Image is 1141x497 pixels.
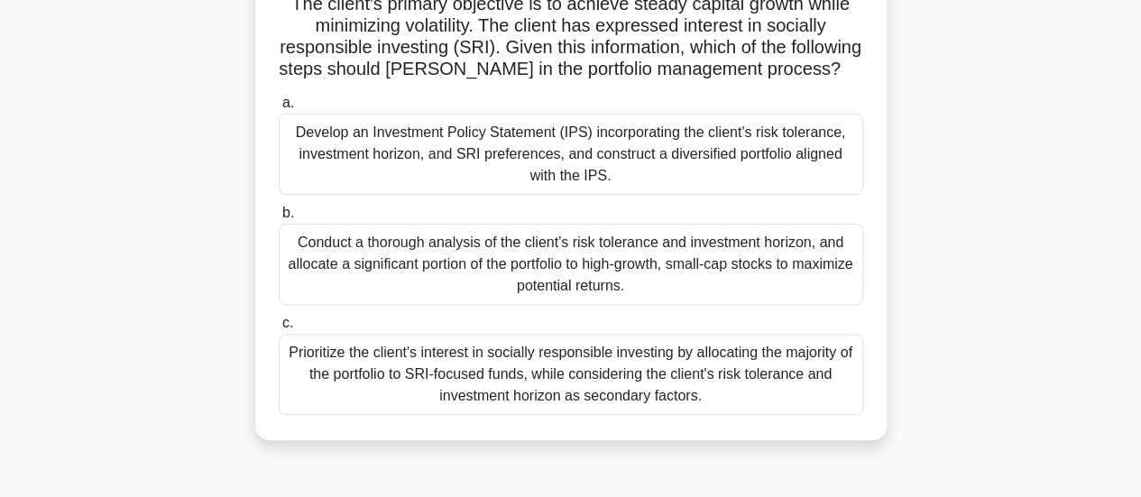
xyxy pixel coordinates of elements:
[279,114,863,195] div: Develop an Investment Policy Statement (IPS) incorporating the client's risk tolerance, investmen...
[279,224,863,305] div: Conduct a thorough analysis of the client's risk tolerance and investment horizon, and allocate a...
[282,95,294,110] span: a.
[282,205,294,220] span: b.
[282,315,293,330] span: c.
[279,334,863,415] div: Prioritize the client's interest in socially responsible investing by allocating the majority of ...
